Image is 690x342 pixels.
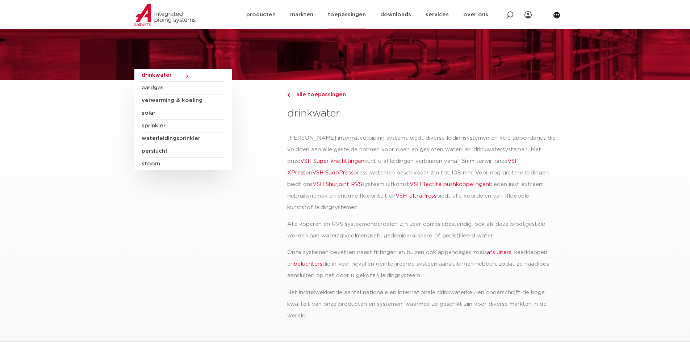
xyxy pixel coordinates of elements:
[313,182,362,187] a: VSH Shurjoint RVS
[287,159,519,176] a: VSH XPress
[287,90,556,99] a: alle toepassingen
[287,132,556,214] p: [PERSON_NAME] integrated piping systems biedt diverse leidingsystemen en vele appendages die vold...
[287,219,556,242] p: Alle koperen en RVS systeemonderdelen zijn zeer corrosiebestendig, ook als deze blootgesteld word...
[142,132,225,145] a: waterleidingsprinkler
[294,261,322,267] a: beluchters
[292,92,346,97] span: alle toepassingen
[142,107,225,120] a: solar
[287,287,556,322] p: Het indrukwekkende aantal nationale en internationale drinkwaterkeuren onderschrijft de hoge kwal...
[142,94,225,107] a: verwarming & koeling
[142,158,225,170] a: stoom
[287,106,556,121] h3: drinkwater
[487,250,511,255] a: afsluiters
[410,182,489,187] a: VSH Tectite pushkoppelingen
[142,145,225,158] a: perslucht
[142,69,225,82] a: drinkwater
[287,247,556,282] p: Onze systemen bevatten naast fittingen en buizen ook appendages zoals , keerkleppen en die in vee...
[312,170,354,176] a: VSH SudoPress
[300,159,364,164] a: VSH Super knelfittingen
[396,193,436,199] a: VSH UltraPress
[287,93,290,97] img: chevron-right.svg
[142,82,225,94] a: aardgas
[142,120,225,132] a: sprinkler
